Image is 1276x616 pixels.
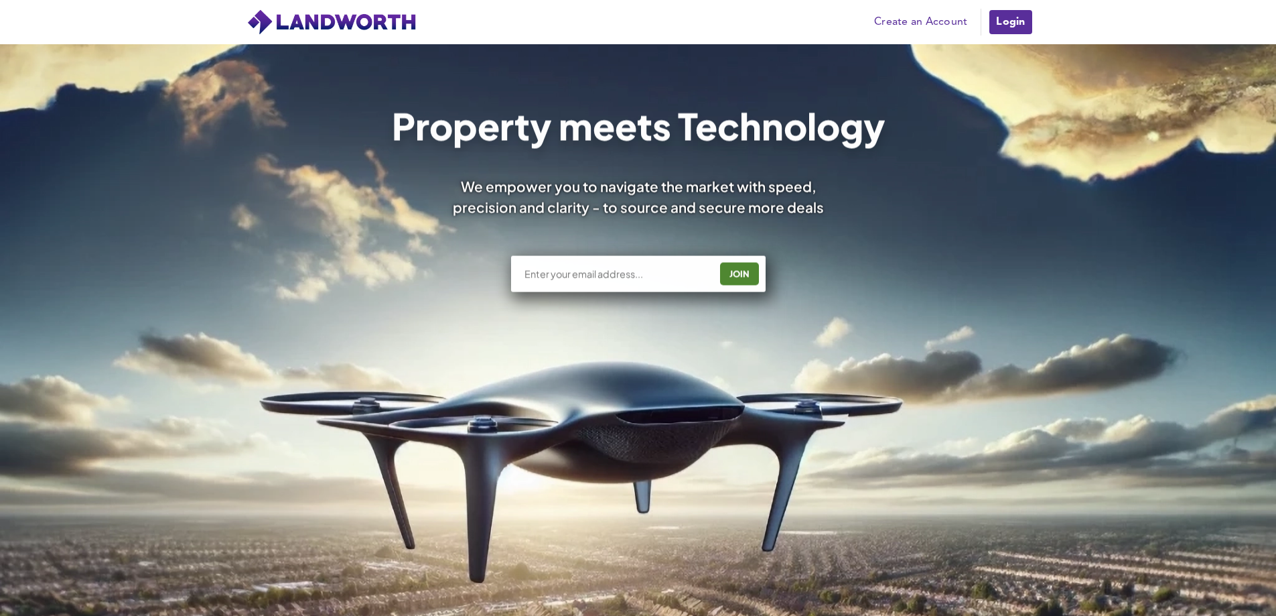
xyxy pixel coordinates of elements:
[391,108,885,144] h1: Property meets Technology
[988,9,1033,36] a: Login
[720,262,759,285] button: JOIN
[867,12,974,32] a: Create an Account
[435,176,842,218] div: We empower you to navigate the market with speed, precision and clarity - to source and secure mo...
[523,267,710,281] input: Enter your email address...
[724,263,755,284] div: JOIN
